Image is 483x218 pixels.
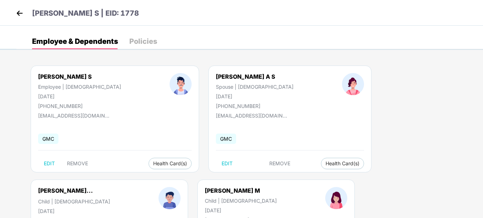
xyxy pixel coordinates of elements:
div: [PERSON_NAME] A S [216,73,294,80]
button: EDIT [38,158,61,169]
span: REMOVE [269,161,290,166]
p: [PERSON_NAME] S | EID: 1778 [32,8,139,19]
img: profileImage [159,187,181,209]
img: profileImage [170,73,192,95]
div: [DATE] [216,93,294,99]
button: REMOVE [61,158,94,169]
div: [PERSON_NAME]... [38,187,93,194]
div: [PERSON_NAME] S [38,73,121,80]
div: Employee & Dependents [32,38,118,45]
span: REMOVE [67,161,88,166]
div: [EMAIL_ADDRESS][DOMAIN_NAME] [38,113,109,119]
div: [DATE] [38,208,110,214]
div: Policies [129,38,157,45]
div: Child | [DEMOGRAPHIC_DATA] [38,198,110,204]
span: Health Card(s) [326,162,359,165]
span: EDIT [222,161,233,166]
div: [DATE] [205,207,277,213]
img: back [14,8,25,19]
button: Health Card(s) [321,158,364,169]
div: Spouse | [DEMOGRAPHIC_DATA] [216,84,294,90]
span: EDIT [44,161,55,166]
div: Child | [DEMOGRAPHIC_DATA] [205,198,277,204]
div: [PERSON_NAME] M [205,187,277,194]
div: [PHONE_NUMBER] [216,103,294,109]
div: [PHONE_NUMBER] [38,103,121,109]
div: [EMAIL_ADDRESS][DOMAIN_NAME] [216,113,287,119]
div: Employee | [DEMOGRAPHIC_DATA] [38,84,121,90]
img: profileImage [325,187,347,209]
button: EDIT [216,158,238,169]
span: GMC [216,134,236,144]
div: [DATE] [38,93,121,99]
img: profileImage [342,73,364,95]
button: Health Card(s) [149,158,192,169]
button: REMOVE [264,158,296,169]
span: Health Card(s) [153,162,187,165]
span: GMC [38,134,58,144]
